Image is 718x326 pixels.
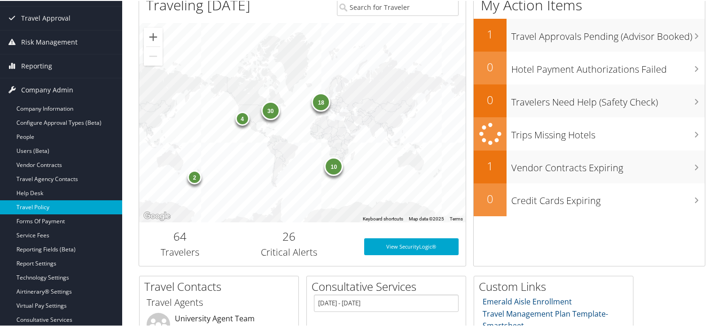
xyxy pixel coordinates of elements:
[144,278,298,294] h2: Travel Contacts
[474,182,705,215] a: 0Credit Cards Expiring
[324,156,343,175] div: 10
[409,215,444,220] span: Map data ©2025
[511,156,705,174] h3: Vendor Contracts Expiring
[474,190,507,206] h2: 0
[479,278,633,294] h2: Custom Links
[474,83,705,116] a: 0Travelers Need Help (Safety Check)
[21,6,70,29] span: Travel Approval
[511,189,705,206] h3: Credit Cards Expiring
[474,150,705,182] a: 1Vendor Contracts Expiring
[364,237,459,254] a: View SecurityLogic®
[141,209,172,221] a: Open this area in Google Maps (opens a new window)
[474,58,507,74] h2: 0
[146,227,214,243] h2: 64
[474,116,705,150] a: Trips Missing Hotels
[511,24,705,42] h3: Travel Approvals Pending (Advisor Booked)
[474,51,705,83] a: 0Hotel Payment Authorizations Failed
[235,110,249,124] div: 4
[511,123,705,141] h3: Trips Missing Hotels
[228,245,350,258] h3: Critical Alerts
[450,215,463,220] a: Terms (opens in new tab)
[312,278,466,294] h2: Consultative Services
[511,57,705,75] h3: Hotel Payment Authorizations Failed
[474,91,507,107] h2: 0
[21,77,73,101] span: Company Admin
[474,25,507,41] h2: 1
[474,157,507,173] h2: 1
[312,92,330,111] div: 18
[483,296,572,306] a: Emerald Aisle Enrollment
[228,227,350,243] h2: 26
[21,53,52,77] span: Reporting
[144,46,163,65] button: Zoom out
[187,169,202,183] div: 2
[147,295,291,308] h3: Travel Agents
[474,18,705,51] a: 1Travel Approvals Pending (Advisor Booked)
[363,215,403,221] button: Keyboard shortcuts
[21,30,78,53] span: Risk Management
[144,27,163,45] button: Zoom in
[141,209,172,221] img: Google
[146,245,214,258] h3: Travelers
[261,100,280,119] div: 30
[511,90,705,108] h3: Travelers Need Help (Safety Check)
